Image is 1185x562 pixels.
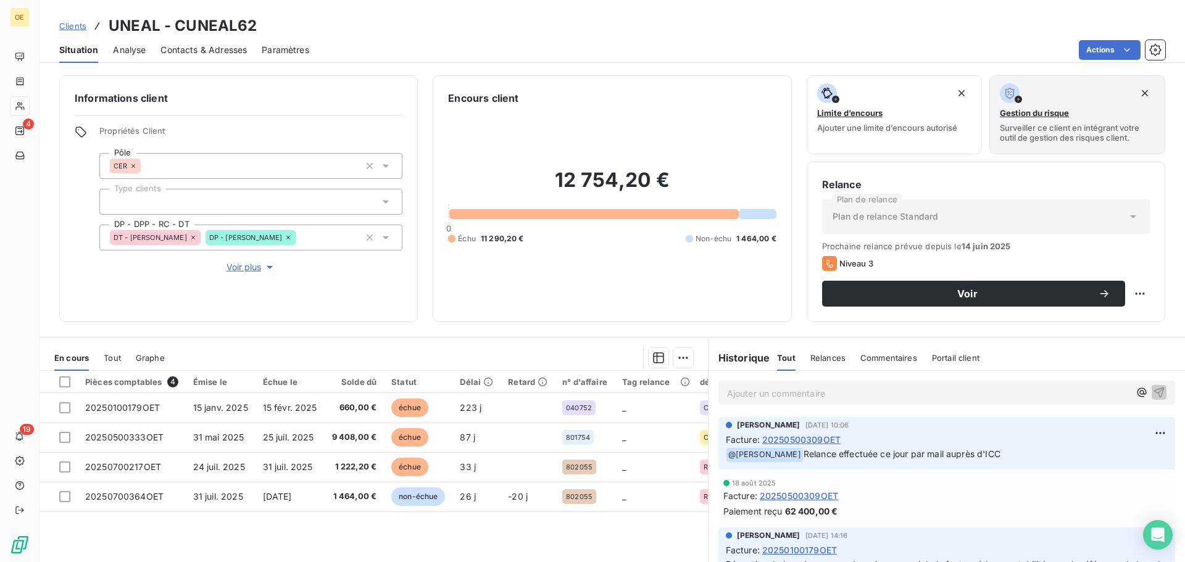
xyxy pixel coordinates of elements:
[962,241,1011,251] span: 14 juin 2025
[762,433,841,446] span: 20250500309OET
[805,532,848,539] span: [DATE] 14:16
[263,461,313,472] span: 31 juil. 2025
[508,491,528,502] span: -20 j
[822,177,1150,192] h6: Relance
[193,402,248,413] span: 15 janv. 2025
[989,75,1165,154] button: Gestion du risqueSurveiller ce client en intégrant votre outil de gestion des risques client.
[760,489,838,502] span: 20250500309OET
[296,232,306,243] input: Ajouter une valeur
[193,377,248,387] div: Émise le
[332,431,377,444] span: 9 408,00 €
[777,353,796,363] span: Tout
[622,377,685,387] div: Tag relance
[54,353,89,363] span: En cours
[85,432,164,442] span: 20250500333OET
[59,21,86,31] span: Clients
[762,543,837,556] span: 20250100179OET
[263,377,317,387] div: Échue le
[566,493,592,500] span: 802055
[460,377,493,387] div: Délai
[723,489,757,502] span: Facture :
[860,353,917,363] span: Commentaires
[1143,520,1173,550] div: Open Intercom Messenger
[167,376,178,387] span: 4
[10,121,29,141] a: 4
[837,289,1098,299] span: Voir
[737,419,800,431] span: [PERSON_NAME]
[481,233,524,244] span: 11 290,20 €
[391,458,428,476] span: échue
[262,44,309,56] span: Paramètres
[448,91,518,105] h6: Encours client
[704,463,758,471] span: RECONSTRUCTION SILOS LORIN
[332,402,377,414] span: 660,00 €
[446,223,451,233] span: 0
[566,434,590,441] span: 801754
[193,461,245,472] span: 24 juil. 2025
[85,461,161,472] span: 20250700217OET
[227,261,276,273] span: Voir plus
[566,404,592,411] span: 040752
[391,487,445,506] span: non-échue
[732,479,776,487] span: 18 août 2025
[508,377,547,387] div: Retard
[807,75,983,154] button: Limite d’encoursAjouter une limite d’encours autorisé
[263,432,314,442] span: 25 juil. 2025
[1079,40,1141,60] button: Actions
[562,377,607,387] div: n° d'affaire
[622,402,626,413] span: _
[110,196,120,207] input: Ajouter une valeur
[391,377,445,387] div: Statut
[85,402,160,413] span: 20250100179OET
[23,118,34,130] span: 4
[99,260,402,274] button: Voir plus
[59,44,98,56] span: Situation
[696,233,731,244] span: Non-échu
[332,490,377,503] span: 1 464,00 €
[723,505,783,518] span: Paiement reçu
[391,428,428,447] span: échue
[822,281,1125,307] button: Voir
[810,353,846,363] span: Relances
[736,233,776,244] span: 1 464,00 €
[85,491,164,502] span: 20250700364OET
[785,505,838,518] span: 62 400,00 €
[817,108,883,118] span: Limite d’encours
[332,461,377,473] span: 1 222,20 €
[737,530,800,541] span: [PERSON_NAME]
[804,448,1000,459] span: Relance effectuée ce jour par mail auprès d'ICC
[99,126,402,143] span: Propriétés Client
[10,535,30,555] img: Logo LeanPay
[458,233,476,244] span: Échu
[75,91,402,105] h6: Informations client
[460,491,476,502] span: 26 j
[193,432,244,442] span: 31 mai 2025
[391,399,428,417] span: échue
[704,434,758,441] span: CONTRAT ASSISTANCE 2025 6J7 / 80H - 98,00 €
[114,234,187,241] span: DT - [PERSON_NAME]
[136,353,165,363] span: Graphe
[109,15,257,37] h3: UNEAL - CUNEAL62
[833,210,939,223] span: Plan de relance Standard
[10,7,30,27] div: OE
[193,491,243,502] span: 31 juil. 2025
[160,44,247,56] span: Contacts & Adresses
[460,461,476,472] span: 33 j
[263,491,292,502] span: [DATE]
[704,493,758,500] span: RECONSTRUCTION SILOS LORIN
[726,433,760,446] span: Facture :
[566,463,592,471] span: 802055
[114,162,127,170] span: CER
[709,350,770,365] h6: Historique
[1000,108,1069,118] span: Gestion du risque
[59,20,86,32] a: Clients
[448,168,776,205] h2: 12 754,20 €
[263,402,317,413] span: 15 févr. 2025
[460,432,475,442] span: 87 j
[622,461,626,472] span: _
[622,432,626,442] span: _
[209,234,283,241] span: DP - [PERSON_NAME]
[700,377,762,387] div: désignation
[932,353,979,363] span: Portail client
[822,241,1150,251] span: Prochaine relance prévue depuis le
